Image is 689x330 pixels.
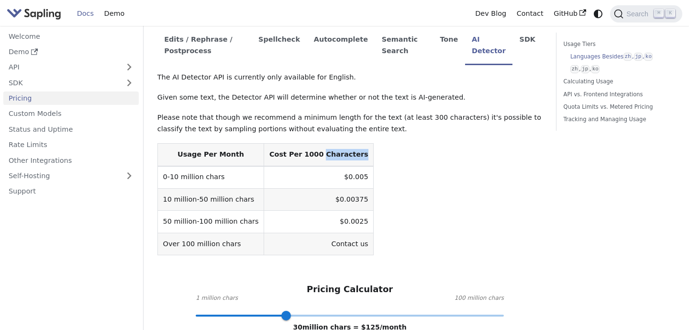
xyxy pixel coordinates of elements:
[307,284,393,295] h3: Pricing Calculator
[564,90,672,99] a: API vs. Frontend Integrations
[3,153,139,167] a: Other Integrations
[72,6,99,21] a: Docs
[252,27,307,65] li: Spellcheck
[570,65,579,73] code: zh
[581,65,589,73] code: jp
[570,65,668,74] a: zh,jp,ko
[634,53,643,61] code: jp
[564,115,672,124] a: Tracking and Managing Usage
[564,102,672,112] a: Quota Limits vs. Metered Pricing
[3,122,139,136] a: Status and Uptime
[654,9,664,18] kbd: ⌘
[511,6,549,21] a: Contact
[157,233,264,255] td: Over 100 million chars
[157,92,543,103] p: Given some text, the Detector API will determine whether or not the text is AI-generated.
[512,27,542,65] li: SDK
[465,27,513,65] li: AI Detector
[570,52,668,61] a: Languages Besideszh,jp,ko
[3,45,139,59] a: Demo
[264,144,374,166] th: Cost Per 1000 Characters
[548,6,591,21] a: GitHub
[120,60,139,74] button: Expand sidebar category 'API'
[610,5,682,23] button: Search (Command+K)
[3,138,139,152] a: Rate Limits
[666,9,675,18] kbd: K
[157,112,543,135] p: Please note that though we recommend a minimum length for the text (at least 300 characters) it's...
[3,29,139,43] a: Welcome
[375,27,433,65] li: Semantic Search
[3,169,139,183] a: Self-Hosting
[157,144,264,166] th: Usage Per Month
[623,53,632,61] code: zh
[3,60,120,74] a: API
[591,65,600,73] code: ko
[7,7,65,21] a: Sapling.ai
[470,6,511,21] a: Dev Blog
[644,53,653,61] code: ko
[3,107,139,121] a: Custom Models
[264,166,374,189] td: $0.005
[196,294,238,303] span: 1 million chars
[157,166,264,189] td: 0-10 million chars
[3,91,139,105] a: Pricing
[3,76,120,90] a: SDK
[157,27,252,65] li: Edits / Rephrase / Postprocess
[3,184,139,198] a: Support
[157,72,543,83] p: The AI Detector API is currently only available for English.
[7,7,61,21] img: Sapling.ai
[307,27,375,65] li: Autocomplete
[99,6,130,21] a: Demo
[623,10,654,18] span: Search
[264,189,374,211] td: $0.00375
[455,294,504,303] span: 100 million chars
[157,189,264,211] td: 10 million-50 million chars
[157,211,264,233] td: 50 million-100 million chars
[264,233,374,255] td: Contact us
[564,77,672,86] a: Calculating Usage
[433,27,465,65] li: Tone
[264,211,374,233] td: $0.0025
[591,7,605,21] button: Switch between dark and light mode (currently system mode)
[120,76,139,90] button: Expand sidebar category 'SDK'
[564,40,672,49] a: Usage Tiers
